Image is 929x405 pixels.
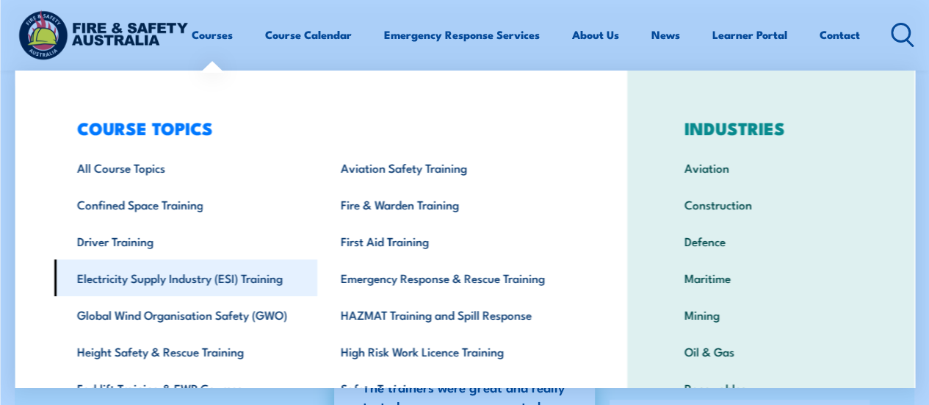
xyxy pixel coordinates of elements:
[54,296,317,333] a: Global Wind Organisation Safety (GWO)
[661,333,881,370] a: Oil & Gas
[54,259,317,296] a: Electricity Supply Industry (ESI) Training
[384,17,540,52] a: Emergency Response Services
[317,296,581,333] a: HAZMAT Training and Spill Response
[265,17,352,52] a: Course Calendar
[820,17,860,52] a: Contact
[54,186,317,223] a: Confined Space Training
[661,223,881,259] a: Defence
[572,17,619,52] a: About Us
[651,17,680,52] a: News
[317,259,581,296] a: Emergency Response & Rescue Training
[54,149,317,186] a: All Course Topics
[54,118,581,138] h3: COURSE TOPICS
[661,149,881,186] a: Aviation
[192,17,233,52] a: Courses
[54,223,317,259] a: Driver Training
[661,118,881,138] h3: INDUSTRIES
[317,223,581,259] a: First Aid Training
[317,186,581,223] a: Fire & Warden Training
[661,296,881,333] a: Mining
[317,149,581,186] a: Aviation Safety Training
[661,186,881,223] a: Construction
[712,17,787,52] a: Learner Portal
[317,333,581,370] a: High Risk Work Licence Training
[661,259,881,296] a: Maritime
[54,333,317,370] a: Height Safety & Rescue Training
